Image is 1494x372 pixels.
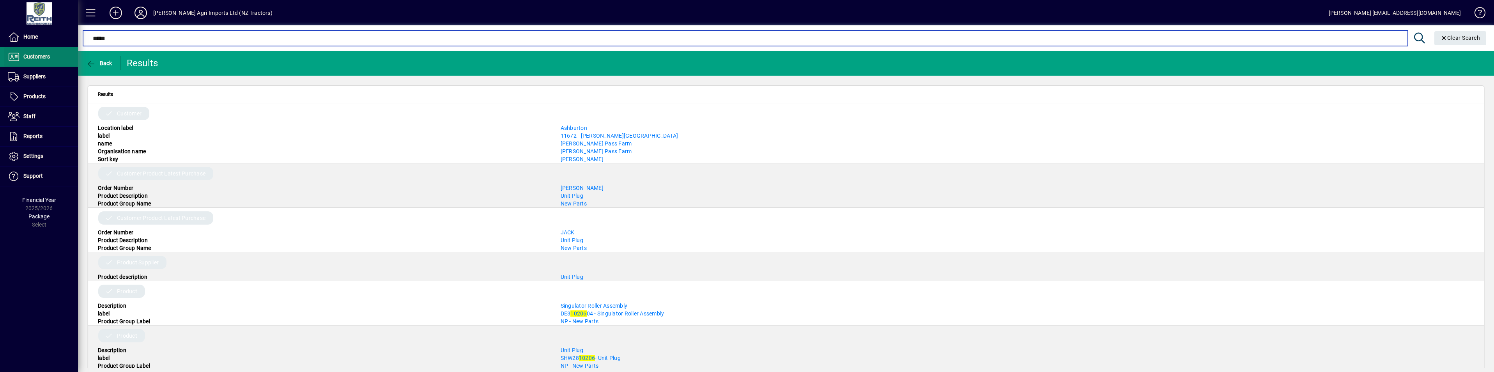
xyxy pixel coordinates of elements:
[92,362,555,370] div: Product Group Label
[117,214,205,222] span: Customer Product Latest Purchase
[561,185,604,191] a: [PERSON_NAME]
[4,87,78,106] a: Products
[92,140,555,147] div: name
[92,273,555,281] div: Product description
[4,147,78,166] a: Settings
[128,6,153,20] button: Profile
[1441,35,1480,41] span: Clear Search
[23,173,43,179] span: Support
[561,229,575,236] a: JACK
[1469,2,1484,27] a: Knowledge Base
[561,156,604,162] a: [PERSON_NAME]
[23,133,42,139] span: Reports
[561,355,621,361] a: SHW2810206- Unit Plug
[4,27,78,47] a: Home
[153,7,273,19] div: [PERSON_NAME] Agri-Imports Ltd (NZ Tractors)
[23,53,50,60] span: Customers
[23,153,43,159] span: Settings
[4,67,78,87] a: Suppliers
[92,236,555,244] div: Product Description
[78,56,121,70] app-page-header-button: Back
[92,229,555,236] div: Order Number
[1434,31,1487,45] button: Clear
[561,355,621,361] span: SHW28 - Unit Plug
[92,302,555,310] div: Description
[570,310,586,317] em: 10206
[92,147,555,155] div: Organisation name
[561,193,583,199] a: Unit Plug
[92,244,555,252] div: Product Group Name
[22,197,56,203] span: Financial Year
[92,200,555,207] div: Product Group Name
[561,148,632,154] a: [PERSON_NAME] Pass Farm
[561,347,583,353] a: Unit Plug
[92,310,555,317] div: label
[92,132,555,140] div: label
[4,127,78,146] a: Reports
[23,73,46,80] span: Suppliers
[92,124,555,132] div: Location label
[84,56,114,70] button: Back
[561,237,583,243] a: Unit Plug
[117,170,205,177] span: Customer Product Latest Purchase
[561,245,587,251] a: New Parts
[103,6,128,20] button: Add
[28,213,50,220] span: Package
[561,363,599,369] a: NP - New Parts
[92,354,555,362] div: label
[117,287,137,295] span: Product
[23,113,35,119] span: Staff
[98,90,113,99] span: Results
[561,125,587,131] a: Ashburton
[1329,7,1461,19] div: [PERSON_NAME] [EMAIL_ADDRESS][DOMAIN_NAME]
[561,310,664,317] span: DE3 04 - Singulator Roller Assembly
[561,303,628,309] a: Singulator Roller Assembly
[23,34,38,40] span: Home
[561,310,664,317] a: DE31020604 - Singulator Roller Assembly
[117,332,137,340] span: Product
[561,274,583,280] a: Unit Plug
[92,317,555,325] div: Product Group Label
[92,346,555,354] div: Description
[92,155,555,163] div: Sort key
[561,133,678,139] a: 11672 - [PERSON_NAME][GEOGRAPHIC_DATA]
[86,60,112,66] span: Back
[561,140,632,147] a: [PERSON_NAME] Pass Farm
[561,200,587,207] a: New Parts
[117,110,142,117] span: Customer
[4,107,78,126] a: Staff
[561,318,599,324] a: NP - New Parts
[92,192,555,200] div: Product Description
[23,93,46,99] span: Products
[4,47,78,67] a: Customers
[92,184,555,192] div: Order Number
[117,259,159,266] span: Product Supplier
[4,167,78,186] a: Support
[127,57,160,69] div: Results
[579,355,595,361] em: 10206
